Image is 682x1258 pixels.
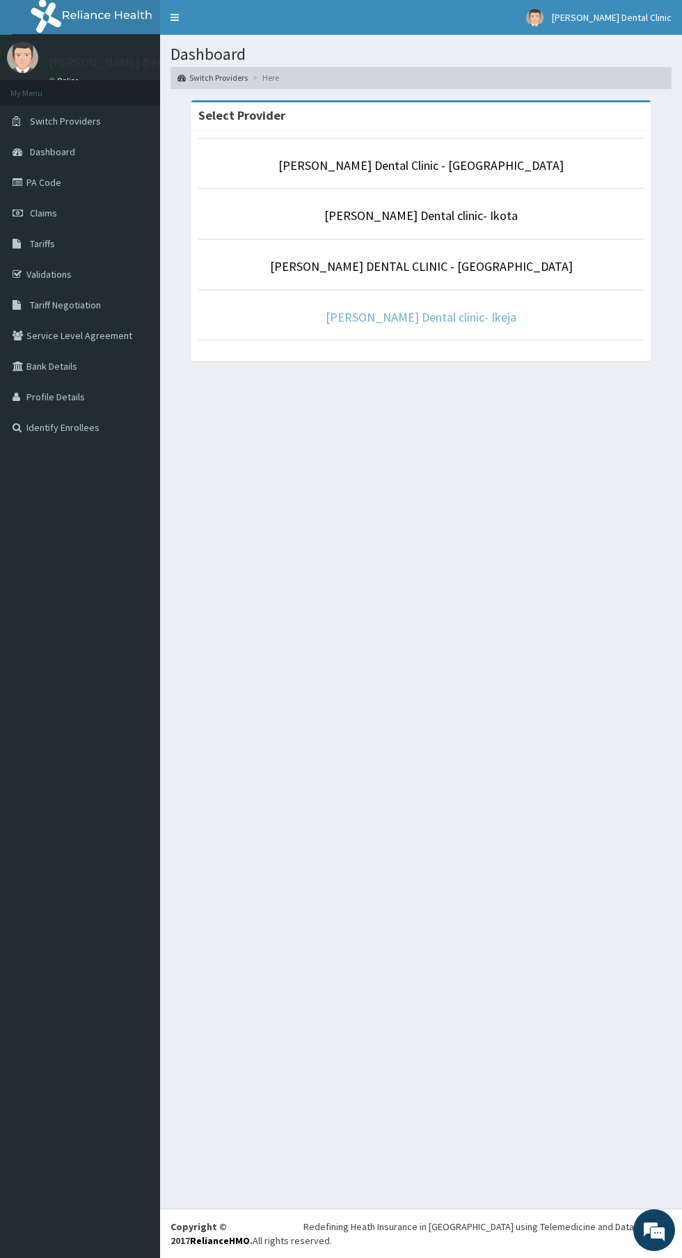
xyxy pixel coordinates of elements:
span: [PERSON_NAME] Dental Clinic [552,11,672,24]
a: [PERSON_NAME] DENTAL CLINIC - [GEOGRAPHIC_DATA] [270,258,573,274]
img: User Image [7,42,38,73]
span: Tariff Negotiation [30,299,101,311]
div: Redefining Heath Insurance in [GEOGRAPHIC_DATA] using Telemedicine and Data Science! [303,1220,672,1234]
img: User Image [526,9,544,26]
a: [PERSON_NAME] Dental clinic- Ikota [324,207,518,223]
a: [PERSON_NAME] Dental Clinic - [GEOGRAPHIC_DATA] [278,157,564,173]
footer: All rights reserved. [160,1209,682,1258]
li: Here [249,72,279,84]
strong: Copyright © 2017 . [170,1220,253,1247]
a: RelianceHMO [190,1234,250,1247]
p: [PERSON_NAME] Dental Clinic [49,56,212,69]
a: [PERSON_NAME] Dental clinic- Ikeja [326,309,516,325]
span: Switch Providers [30,115,101,127]
strong: Select Provider [198,107,285,123]
a: Online [49,76,82,86]
h1: Dashboard [170,45,672,63]
span: Dashboard [30,146,75,158]
span: Claims [30,207,57,219]
a: Switch Providers [177,72,248,84]
span: Tariffs [30,237,55,250]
